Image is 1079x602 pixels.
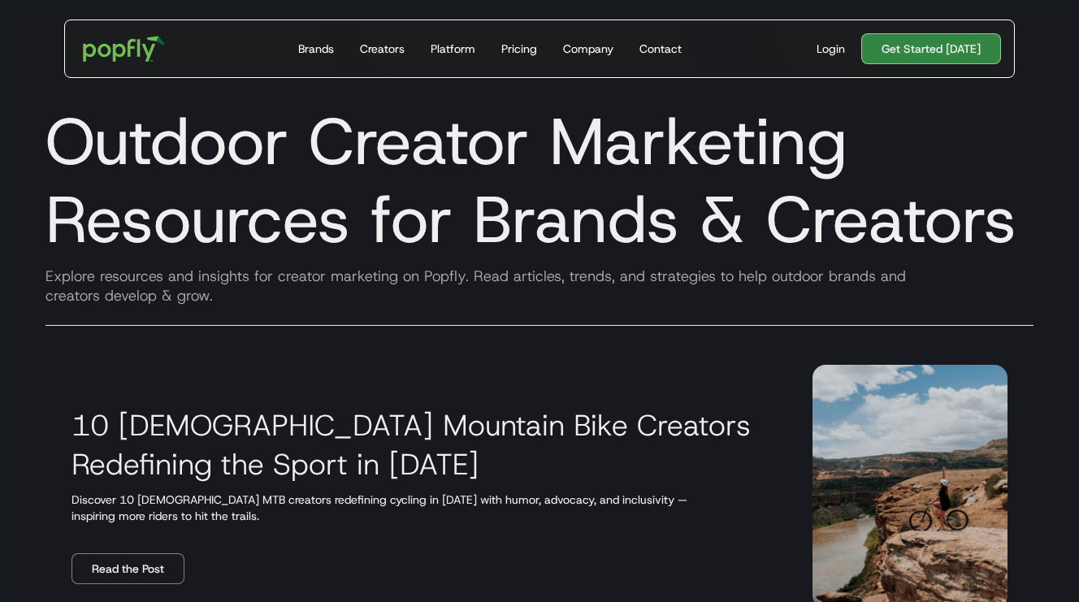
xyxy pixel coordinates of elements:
p: Discover 10 [DEMOGRAPHIC_DATA] MTB creators redefining cycling in [DATE] with humor, advocacy, an... [71,492,773,524]
div: Platform [431,41,475,57]
h1: Outdoor Creator Marketing Resources for Brands & Creators [32,102,1046,258]
div: Pricing [501,41,537,57]
a: Get Started [DATE] [861,33,1001,64]
div: Company [563,41,613,57]
a: home [71,24,176,73]
div: Contact [639,41,682,57]
div: Brands [298,41,334,57]
a: Creators [353,20,411,77]
a: Brands [292,20,340,77]
div: Explore resources and insights for creator marketing on Popfly. Read articles, trends, and strate... [32,266,1046,305]
a: Contact [633,20,688,77]
div: Login [817,41,845,57]
a: Read the Post [71,553,184,584]
a: Platform [424,20,482,77]
a: Company [557,20,620,77]
a: Login [810,41,851,57]
div: Creators [360,41,405,57]
a: Pricing [495,20,544,77]
h3: 10 [DEMOGRAPHIC_DATA] Mountain Bike Creators Redefining the Sport in [DATE] [71,405,773,483]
